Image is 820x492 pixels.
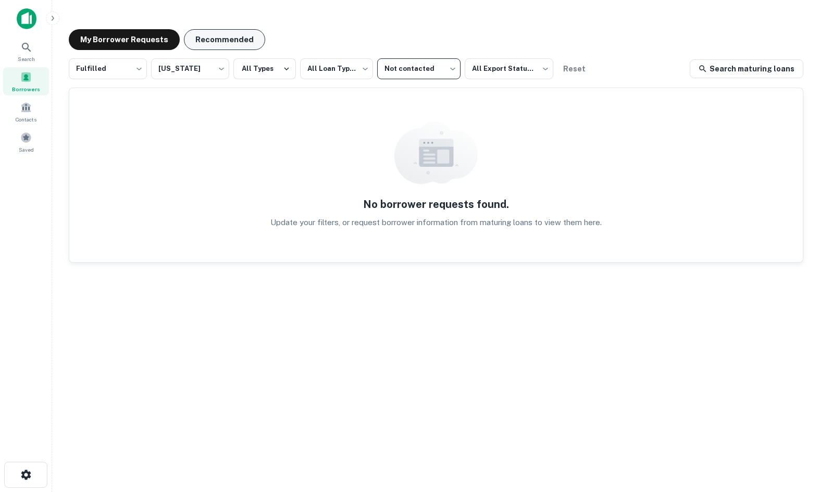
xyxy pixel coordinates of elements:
[300,55,373,82] div: All Loan Types
[69,55,147,82] div: Fulfilled
[69,29,180,50] button: My Borrower Requests
[17,8,36,29] img: capitalize-icon.png
[270,216,602,229] p: Update your filters, or request borrower information from maturing loans to view them here.
[3,37,49,65] a: Search
[184,29,265,50] button: Recommended
[690,59,803,78] a: Search maturing loans
[12,85,40,93] span: Borrowers
[151,55,229,82] div: [US_STATE]
[394,121,478,184] img: empty content
[465,55,553,82] div: All Export Statuses
[18,55,35,63] span: Search
[363,196,509,212] h5: No borrower requests found.
[557,58,591,79] button: Reset
[3,128,49,156] a: Saved
[768,409,820,459] iframe: Chat Widget
[19,145,34,154] span: Saved
[3,67,49,95] a: Borrowers
[377,55,461,82] div: Not contacted
[233,58,296,79] button: All Types
[16,115,36,124] span: Contacts
[3,97,49,126] a: Contacts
